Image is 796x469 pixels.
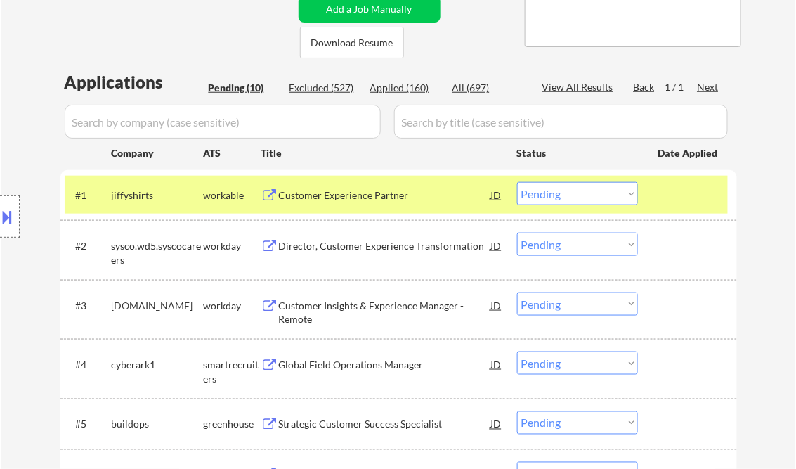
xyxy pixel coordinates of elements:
[279,358,491,372] div: Global Field Operations Manager
[300,27,404,58] button: Download Resume
[65,74,204,91] div: Applications
[490,352,504,377] div: JD
[698,80,720,94] div: Next
[76,358,100,372] div: #4
[279,239,491,253] div: Director, Customer Experience Transformation
[452,81,523,95] div: All (697)
[279,418,491,432] div: Strategic Customer Success Specialist
[658,146,720,160] div: Date Applied
[204,418,261,432] div: greenhouse
[394,105,728,139] input: Search by title (case sensitive)
[289,81,360,95] div: Excluded (527)
[517,140,638,165] div: Status
[490,233,504,258] div: JD
[634,80,656,94] div: Back
[76,418,100,432] div: #5
[665,80,698,94] div: 1 / 1
[490,182,504,207] div: JD
[370,81,441,95] div: Applied (160)
[204,358,261,385] div: smartrecruiters
[279,188,491,203] div: Customer Experience Partner
[490,293,504,318] div: JD
[209,81,279,95] div: Pending (10)
[279,299,491,326] div: Customer Insights & Experience Manager - Remote
[542,80,618,94] div: View All Results
[261,146,504,160] div: Title
[112,358,204,372] div: cyberark1
[112,418,204,432] div: buildops
[490,411,504,437] div: JD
